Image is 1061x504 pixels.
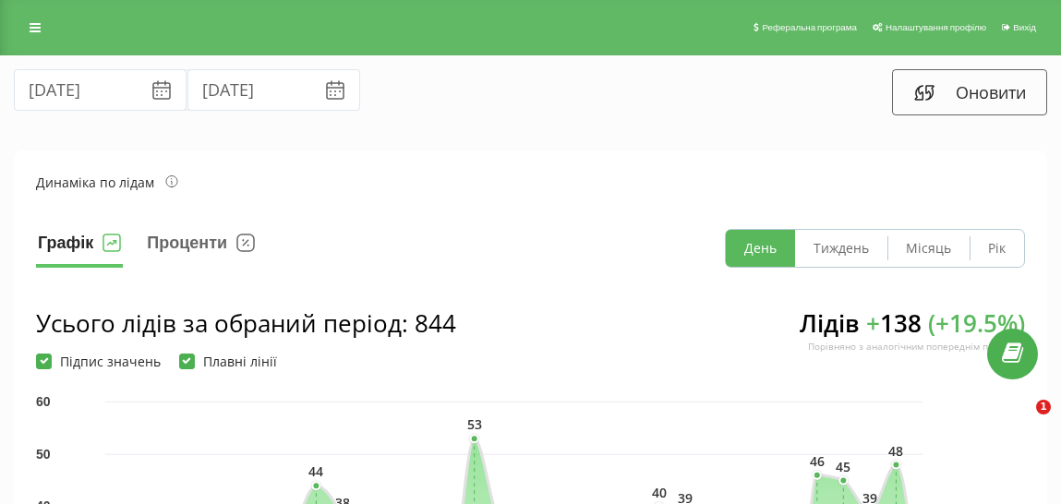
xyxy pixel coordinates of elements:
[892,69,1047,115] button: Оновити
[36,306,456,340] div: Усього лідів за обраний період : 844
[887,230,970,267] button: Місяць
[36,394,51,409] text: 60
[762,22,857,32] span: Реферальна програма
[179,354,277,369] label: Плавні лінії
[36,229,123,268] button: Графік
[1036,400,1051,414] span: 1
[886,22,986,32] span: Налаштування профілю
[970,230,1024,267] button: Рік
[928,306,1025,340] span: ( + 19.5 %)
[726,230,795,267] button: День
[36,173,178,192] div: Динаміка по лідам
[810,452,825,470] text: 46
[467,415,482,433] text: 53
[998,400,1043,444] iframe: Intercom live chat
[36,354,161,369] label: Підпис значень
[145,229,257,268] button: Проценти
[36,447,51,462] text: 50
[795,230,887,267] button: Тиждень
[800,306,1025,369] div: Лідів 138
[800,340,1025,353] div: Порівняно з аналогічним попереднім періодом
[866,306,880,340] span: +
[1013,22,1036,32] span: Вихід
